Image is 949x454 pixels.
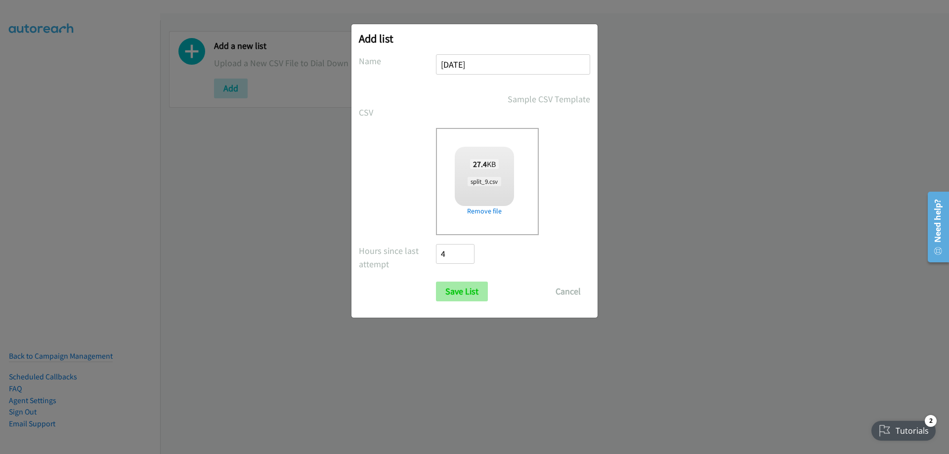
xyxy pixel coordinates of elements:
label: Name [359,54,436,68]
span: KB [470,159,499,169]
input: Save List [436,282,488,301]
a: Sample CSV Template [508,92,590,106]
button: Cancel [546,282,590,301]
h2: Add list [359,32,590,45]
label: CSV [359,106,436,119]
label: Hours since last attempt [359,244,436,271]
iframe: Checklist [865,411,942,447]
iframe: Resource Center [920,188,949,266]
strong: 27.4 [473,159,487,169]
span: split_9.csv [468,177,501,186]
a: Remove file [455,206,514,216]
